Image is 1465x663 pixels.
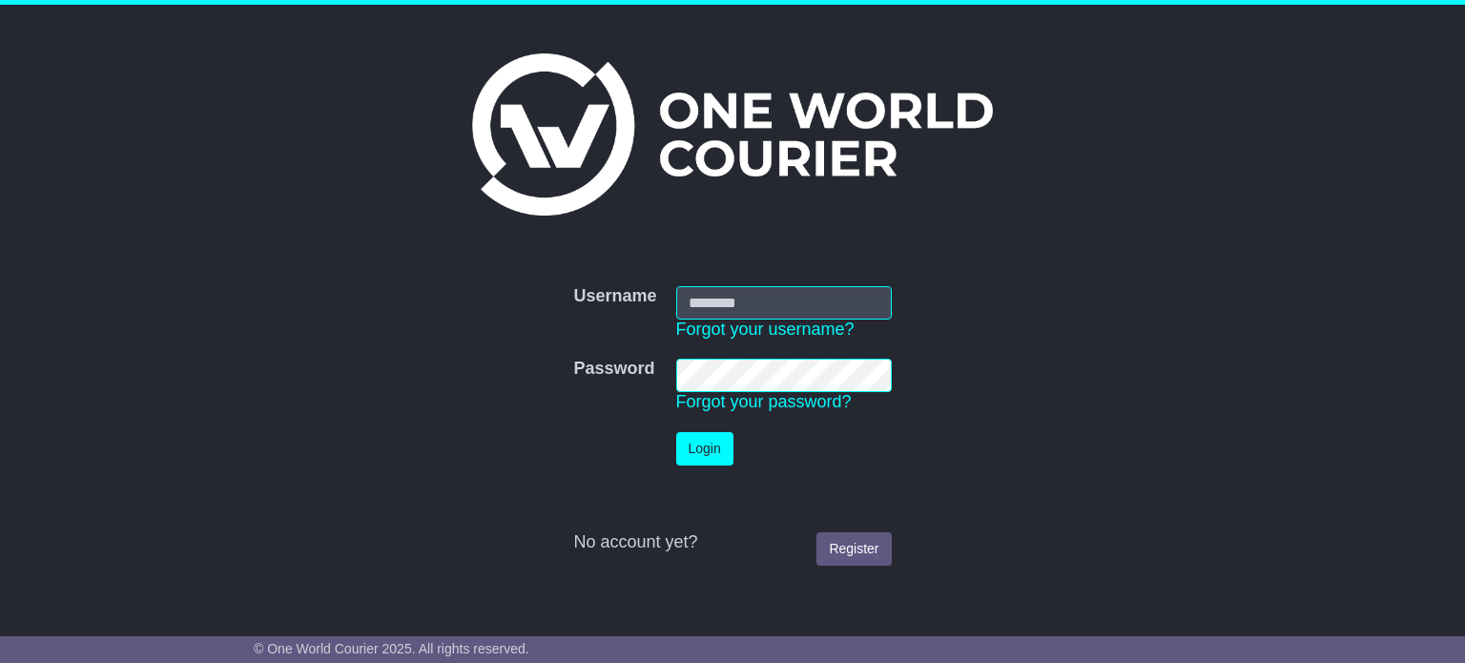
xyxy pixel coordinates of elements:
[816,532,891,566] a: Register
[573,286,656,307] label: Username
[676,432,733,466] button: Login
[676,320,855,339] a: Forgot your username?
[573,359,654,380] label: Password
[254,641,529,656] span: © One World Courier 2025. All rights reserved.
[472,53,993,216] img: One World
[573,532,891,553] div: No account yet?
[676,392,852,411] a: Forgot your password?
